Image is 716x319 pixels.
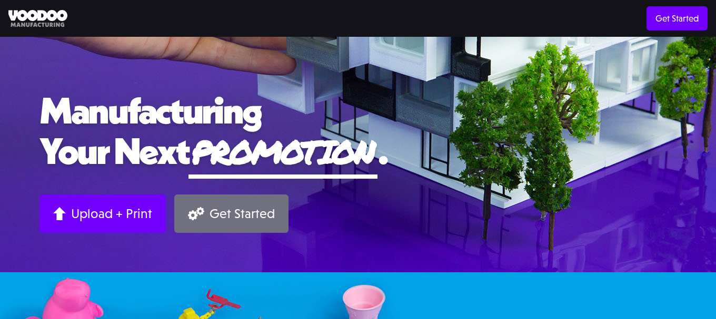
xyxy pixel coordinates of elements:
[188,207,204,220] img: Gears
[8,10,67,27] img: Voodoo Manufacturing logo
[188,128,377,174] span: promotion
[647,6,708,30] a: Get Started
[210,205,275,222] div: Get Started
[39,194,166,233] a: Upload + Print
[174,194,289,233] a: Get Started
[53,207,66,220] img: Arrow up
[39,90,677,179] h1: Manufacturing Your Next .
[71,205,152,222] div: Upload + Print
